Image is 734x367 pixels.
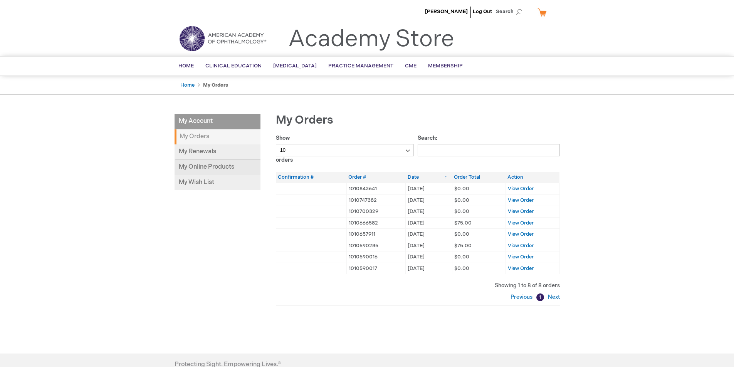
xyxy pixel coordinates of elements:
a: View Order [508,254,534,260]
a: View Order [508,265,534,271]
a: [PERSON_NAME] [425,8,468,15]
th: Action: activate to sort column ascending [506,172,559,183]
a: Next [546,294,560,300]
a: Academy Store [288,25,454,53]
span: $0.00 [454,265,469,271]
span: $0.00 [454,231,469,237]
td: 1010657911 [346,229,406,240]
span: Practice Management [328,63,393,69]
a: Previous [511,294,534,300]
select: Showorders [276,144,414,156]
strong: My Orders [203,82,228,88]
span: [MEDICAL_DATA] [273,63,317,69]
th: Order Total: activate to sort column ascending [452,172,506,183]
td: 1010590016 [346,251,406,263]
td: 1010590285 [346,240,406,251]
label: Search: [418,135,560,153]
td: 1010843641 [346,183,406,194]
span: CME [405,63,417,69]
span: $0.00 [454,197,469,203]
a: Log Out [473,8,492,15]
span: Clinical Education [205,63,262,69]
td: 1010747382 [346,194,406,206]
a: 1 [536,293,544,301]
td: [DATE] [406,183,452,194]
span: My Orders [276,113,333,127]
input: Search: [418,144,560,156]
td: [DATE] [406,240,452,251]
a: My Renewals [175,144,260,160]
span: Membership [428,63,463,69]
span: $75.00 [454,243,472,249]
td: 1010590017 [346,263,406,274]
td: [DATE] [406,251,452,263]
a: View Order [508,243,534,249]
a: View Order [508,231,534,237]
span: Home [178,63,194,69]
td: [DATE] [406,229,452,240]
td: [DATE] [406,194,452,206]
a: View Order [508,208,534,215]
th: Confirmation #: activate to sort column ascending [276,172,346,183]
a: View Order [508,197,534,203]
td: [DATE] [406,217,452,229]
strong: My Orders [175,129,260,144]
a: View Order [508,220,534,226]
div: Showing 1 to 8 of 8 orders [276,282,560,290]
td: [DATE] [406,206,452,218]
td: 1010666582 [346,217,406,229]
span: Search [496,4,525,19]
a: View Order [508,186,534,192]
th: Date: activate to sort column ascending [406,172,452,183]
span: $0.00 [454,254,469,260]
span: $75.00 [454,220,472,226]
span: $0.00 [454,208,469,215]
a: Home [180,82,195,88]
label: Show orders [276,135,414,163]
a: My Wish List [175,175,260,190]
a: My Online Products [175,160,260,175]
td: [DATE] [406,263,452,274]
span: $0.00 [454,186,469,192]
td: 1010700329 [346,206,406,218]
th: Order #: activate to sort column ascending [346,172,406,183]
